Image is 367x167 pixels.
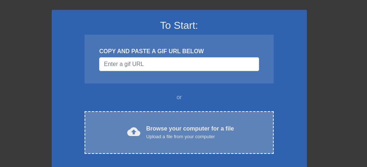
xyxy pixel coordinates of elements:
div: COPY AND PASTE A GIF URL BELOW [99,47,259,56]
span: cloud_upload [127,125,140,138]
div: or [71,93,288,102]
h3: To Start: [61,19,297,32]
input: Username [99,57,259,71]
div: Browse your computer for a file [146,124,234,140]
div: Upload a file from your computer [146,133,234,140]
